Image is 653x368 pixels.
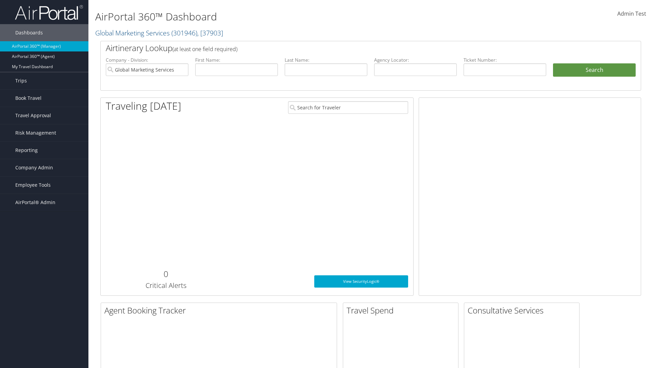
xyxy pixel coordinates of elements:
[15,107,51,124] span: Travel Approval
[15,4,83,20] img: airportal-logo.png
[15,194,55,211] span: AirPortal® Admin
[106,57,188,63] label: Company - Division:
[288,101,408,114] input: Search for Traveler
[106,42,591,54] h2: Airtinerary Lookup
[468,305,579,316] h2: Consultative Services
[617,3,646,25] a: Admin Test
[15,72,27,89] span: Trips
[172,45,237,53] span: (at least one field required)
[15,90,41,107] span: Book Travel
[15,177,51,194] span: Employee Tools
[195,57,278,63] label: First Name:
[95,10,463,24] h1: AirPortal 360™ Dashboard
[314,275,408,288] a: View SecurityLogic®
[106,268,226,280] h2: 0
[347,305,458,316] h2: Travel Spend
[15,124,56,141] span: Risk Management
[15,24,43,41] span: Dashboards
[285,57,367,63] label: Last Name:
[106,281,226,290] h3: Critical Alerts
[104,305,337,316] h2: Agent Booking Tracker
[15,142,38,159] span: Reporting
[106,99,181,113] h1: Traveling [DATE]
[374,57,457,63] label: Agency Locator:
[464,57,546,63] label: Ticket Number:
[15,159,53,176] span: Company Admin
[95,28,223,37] a: Global Marketing Services
[617,10,646,17] span: Admin Test
[553,63,636,77] button: Search
[171,28,197,37] span: ( 301946 )
[197,28,223,37] span: , [ 37903 ]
